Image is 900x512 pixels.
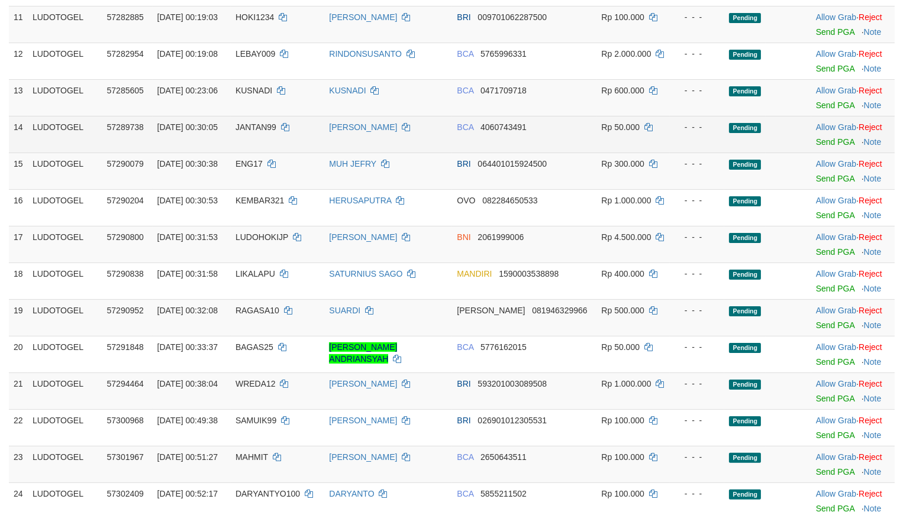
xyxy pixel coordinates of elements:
span: 57290952 [107,306,144,315]
a: [PERSON_NAME] [329,12,397,22]
span: Copy 081946329966 to clipboard [532,306,587,315]
span: Rp 50.000 [601,122,640,132]
span: Pending [729,233,761,243]
span: · [816,489,859,498]
span: Pending [729,490,761,500]
span: Rp 100.000 [601,489,644,498]
a: Send PGA [816,137,854,147]
a: Allow Grab [816,342,856,352]
div: - - - [675,341,720,353]
a: KUSNADI [329,86,366,95]
a: SATURNIUS SAGO [329,269,402,278]
span: BCA [457,86,473,95]
div: - - - [675,231,720,243]
div: - - - [675,121,720,133]
td: · [811,6,895,43]
a: Send PGA [816,247,854,257]
span: [DATE] 00:30:38 [157,159,218,168]
span: RAGASA10 [236,306,279,315]
span: Copy 5855211502 to clipboard [480,489,527,498]
span: LUDOHOKIJP [236,232,288,242]
div: - - - [675,48,720,60]
a: Reject [859,379,882,388]
span: BRI [457,379,470,388]
span: [DATE] 00:19:08 [157,49,218,59]
a: Note [864,137,882,147]
td: · [811,372,895,409]
a: Reject [859,159,882,168]
a: Note [864,320,882,330]
div: - - - [675,488,720,500]
span: Copy 5776162015 to clipboard [480,342,527,352]
a: Send PGA [816,27,854,37]
a: Reject [859,416,882,425]
span: Rp 100.000 [601,452,644,462]
span: Rp 4.500.000 [601,232,651,242]
span: BAGAS25 [236,342,273,352]
span: · [816,49,859,59]
div: - - - [675,195,720,206]
td: · [811,226,895,263]
a: Allow Grab [816,416,856,425]
span: Pending [729,380,761,390]
td: 19 [9,299,28,336]
td: LUDOTOGEL [28,372,102,409]
a: [PERSON_NAME] [329,232,397,242]
a: HERUSAPUTRA [329,196,391,205]
a: Send PGA [816,284,854,293]
a: Reject [859,342,882,352]
span: Pending [729,306,761,316]
a: Reject [859,86,882,95]
a: Send PGA [816,101,854,110]
span: Rp 600.000 [601,86,644,95]
td: 17 [9,226,28,263]
span: LEBAY009 [236,49,275,59]
span: [DATE] 00:32:08 [157,306,218,315]
td: · [811,263,895,299]
span: KEMBAR321 [236,196,284,205]
span: Pending [729,123,761,133]
span: Pending [729,196,761,206]
a: Allow Grab [816,452,856,462]
a: Send PGA [816,357,854,367]
span: [DATE] 00:19:03 [157,12,218,22]
td: LUDOTOGEL [28,226,102,263]
span: BCA [457,342,473,352]
a: Reject [859,269,882,278]
span: Pending [729,160,761,170]
span: 57302409 [107,489,144,498]
span: 57300968 [107,416,144,425]
span: BCA [457,49,473,59]
span: JANTAN99 [236,122,276,132]
div: - - - [675,158,720,170]
span: 57290204 [107,196,144,205]
td: LUDOTOGEL [28,6,102,43]
a: Send PGA [816,320,854,330]
a: Reject [859,122,882,132]
td: 15 [9,153,28,189]
span: [DATE] 00:33:37 [157,342,218,352]
span: Copy 593201003089508 to clipboard [478,379,547,388]
span: [PERSON_NAME] [457,306,525,315]
td: LUDOTOGEL [28,299,102,336]
a: Reject [859,489,882,498]
a: Reject [859,49,882,59]
span: BRI [457,416,470,425]
span: Pending [729,343,761,353]
span: Pending [729,13,761,23]
span: Copy 2061999006 to clipboard [478,232,524,242]
span: Copy 1590003538898 to clipboard [499,269,559,278]
a: Send PGA [816,467,854,477]
span: Copy 009701062287500 to clipboard [478,12,547,22]
td: · [811,153,895,189]
td: LUDOTOGEL [28,446,102,482]
a: Send PGA [816,210,854,220]
a: Allow Grab [816,122,856,132]
div: - - - [675,11,720,23]
span: · [816,159,859,168]
span: Rp 1.000.000 [601,196,651,205]
span: [DATE] 00:31:53 [157,232,218,242]
span: Copy 082284650533 to clipboard [482,196,537,205]
a: Allow Grab [816,159,856,168]
td: LUDOTOGEL [28,116,102,153]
